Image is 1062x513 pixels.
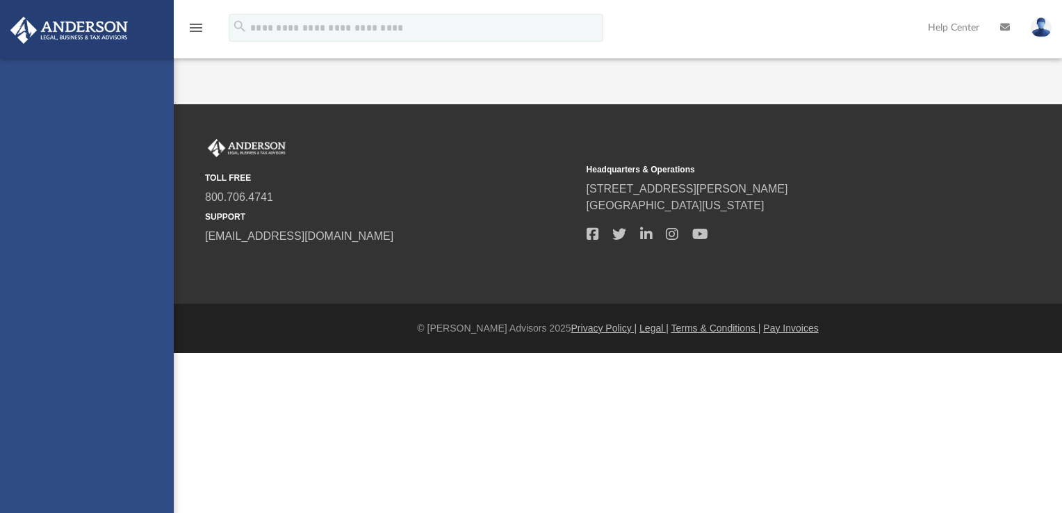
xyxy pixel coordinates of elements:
[587,183,788,195] a: [STREET_ADDRESS][PERSON_NAME]
[587,163,958,176] small: Headquarters & Operations
[763,323,818,334] a: Pay Invoices
[205,230,393,242] a: [EMAIL_ADDRESS][DOMAIN_NAME]
[205,172,577,184] small: TOLL FREE
[174,321,1062,336] div: © [PERSON_NAME] Advisors 2025
[587,199,765,211] a: [GEOGRAPHIC_DATA][US_STATE]
[205,211,577,223] small: SUPPORT
[232,19,247,34] i: search
[671,323,761,334] a: Terms & Conditions |
[571,323,637,334] a: Privacy Policy |
[205,191,273,203] a: 800.706.4741
[188,19,204,36] i: menu
[639,323,669,334] a: Legal |
[6,17,132,44] img: Anderson Advisors Platinum Portal
[188,26,204,36] a: menu
[1031,17,1052,38] img: User Pic
[205,139,288,157] img: Anderson Advisors Platinum Portal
